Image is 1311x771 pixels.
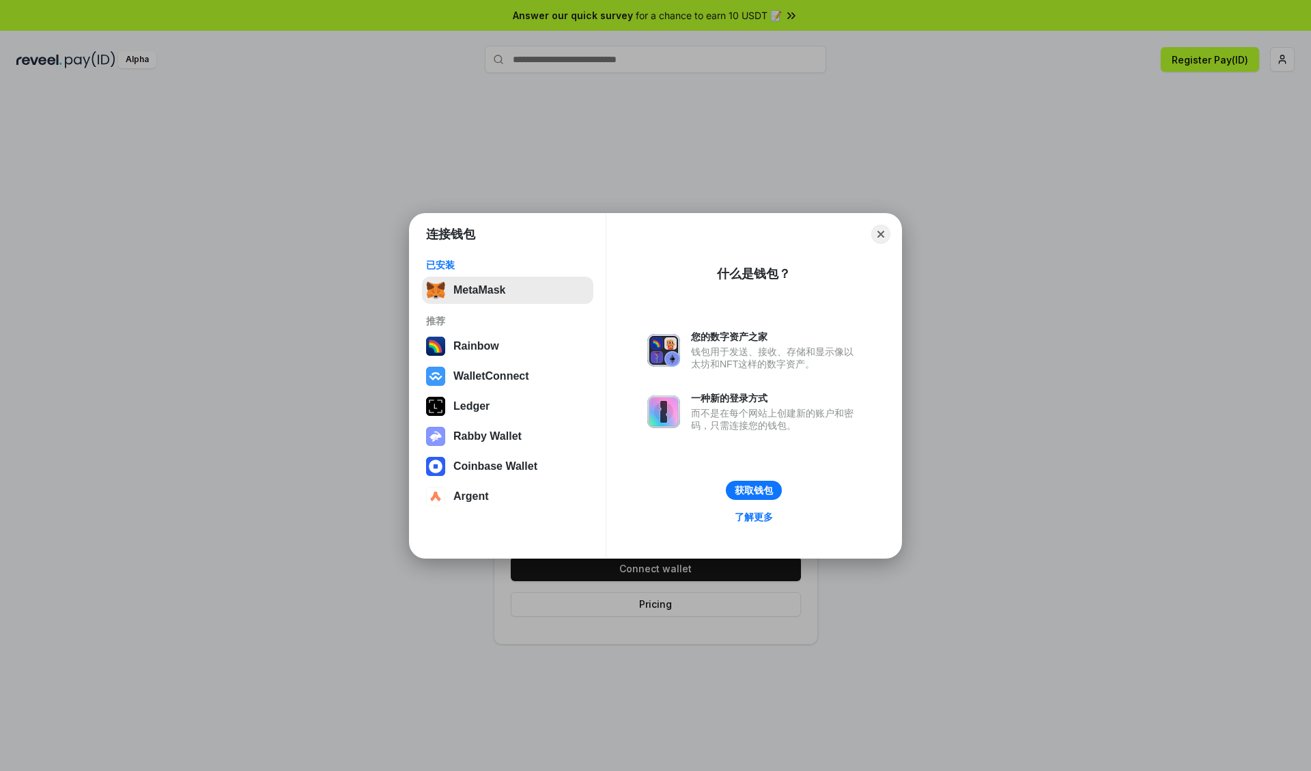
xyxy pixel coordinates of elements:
[426,487,445,506] img: svg+xml,%3Csvg%20width%3D%2228%22%20height%3D%2228%22%20viewBox%3D%220%200%2028%2028%22%20fill%3D...
[691,407,860,432] div: 而不是在每个网站上创建新的账户和密码，只需连接您的钱包。
[422,363,593,390] button: WalletConnect
[691,346,860,370] div: 钱包用于发送、接收、存储和显示像以太坊和NFT这样的数字资产。
[422,453,593,480] button: Coinbase Wallet
[426,337,445,356] img: svg+xml,%3Csvg%20width%3D%22120%22%20height%3D%22120%22%20viewBox%3D%220%200%20120%20120%22%20fil...
[691,331,860,343] div: 您的数字资产之家
[426,367,445,386] img: svg+xml,%3Csvg%20width%3D%2228%22%20height%3D%2228%22%20viewBox%3D%220%200%2028%2028%22%20fill%3D...
[871,225,890,244] button: Close
[453,370,529,382] div: WalletConnect
[422,483,593,510] button: Argent
[453,284,505,296] div: MetaMask
[647,334,680,367] img: svg+xml,%3Csvg%20xmlns%3D%22http%3A%2F%2Fwww.w3.org%2F2000%2Fsvg%22%20fill%3D%22none%22%20viewBox...
[426,427,445,446] img: svg+xml,%3Csvg%20xmlns%3D%22http%3A%2F%2Fwww.w3.org%2F2000%2Fsvg%22%20fill%3D%22none%22%20viewBox...
[422,423,593,450] button: Rabby Wallet
[735,484,773,496] div: 获取钱包
[735,511,773,523] div: 了解更多
[691,392,860,404] div: 一种新的登录方式
[426,397,445,416] img: svg+xml,%3Csvg%20xmlns%3D%22http%3A%2F%2Fwww.w3.org%2F2000%2Fsvg%22%20width%3D%2228%22%20height%3...
[717,266,791,282] div: 什么是钱包？
[426,226,475,242] h1: 连接钱包
[426,281,445,300] img: svg+xml,%3Csvg%20fill%3D%22none%22%20height%3D%2233%22%20viewBox%3D%220%200%2035%2033%22%20width%...
[422,333,593,360] button: Rainbow
[453,490,489,503] div: Argent
[453,460,537,473] div: Coinbase Wallet
[726,481,782,500] button: 获取钱包
[422,277,593,304] button: MetaMask
[426,457,445,476] img: svg+xml,%3Csvg%20width%3D%2228%22%20height%3D%2228%22%20viewBox%3D%220%200%2028%2028%22%20fill%3D...
[426,259,589,271] div: 已安装
[647,395,680,428] img: svg+xml,%3Csvg%20xmlns%3D%22http%3A%2F%2Fwww.w3.org%2F2000%2Fsvg%22%20fill%3D%22none%22%20viewBox...
[453,430,522,443] div: Rabby Wallet
[453,400,490,412] div: Ledger
[422,393,593,420] button: Ledger
[453,340,499,352] div: Rainbow
[727,508,781,526] a: 了解更多
[426,315,589,327] div: 推荐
